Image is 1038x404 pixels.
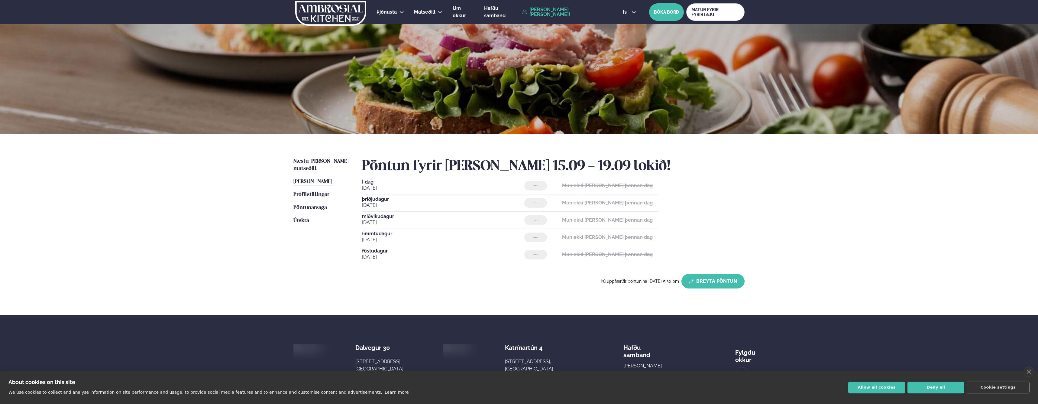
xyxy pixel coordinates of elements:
strong: Mun ekki [PERSON_NAME] þennan dag [562,252,653,257]
span: þriðjudagur [362,197,524,202]
img: logo [295,1,367,26]
span: [DATE] [362,219,524,226]
img: image alt [440,344,471,352]
button: is [618,10,641,15]
button: BÓKA BORÐ [649,3,684,21]
span: Prófílstillingar [293,192,329,197]
span: --- [533,252,538,257]
button: Deny all [907,382,964,393]
strong: About cookies on this site [8,379,75,385]
span: miðvikudagur [362,214,524,219]
a: image alt [736,367,748,380]
div: Fylgdu okkur [735,344,755,363]
span: [DATE] [362,184,524,192]
div: Dalvegur 30 [355,344,403,351]
div: [STREET_ADDRESS], [GEOGRAPHIC_DATA] [355,358,403,373]
a: [PERSON_NAME] [PERSON_NAME]! [522,7,609,17]
span: Næstu [PERSON_NAME] matseðill [293,159,348,171]
span: is [623,10,629,15]
span: [DATE] [362,253,524,261]
span: Hafðu samband [484,5,506,18]
img: image alt [739,370,745,377]
span: fimmtudagur [362,231,524,236]
div: Katrínartún 4 [505,344,553,351]
span: --- [533,235,538,240]
span: Í dag [362,180,524,184]
a: Matseðill [414,8,435,16]
p: We use cookies to collect and analyse information on site performance and usage, to provide socia... [8,390,382,395]
span: föstudagur [362,249,524,253]
strong: Mun ekki [PERSON_NAME] þennan dag [562,234,653,240]
span: Þjónusta [377,9,397,15]
button: Cookie settings [967,382,1030,393]
strong: Mun ekki [PERSON_NAME] þennan dag [562,217,653,223]
a: Prófílstillingar [293,191,329,198]
a: Um okkur [453,5,474,19]
span: [DATE] [362,236,524,243]
span: Útskrá [293,218,309,223]
button: Allow all cookies [848,382,905,393]
span: [DATE] [362,202,524,209]
span: --- [533,183,538,188]
h2: Pöntun fyrir [PERSON_NAME] 15.09 - 19.09 lokið! [362,158,745,175]
span: Þú uppfærðir pöntunina [DATE] 5:30 pm [601,279,679,284]
a: close [1024,367,1034,377]
a: MATUR FYRIR FYRIRTÆKI [686,3,745,21]
a: Pöntunarsaga [293,204,327,211]
div: [STREET_ADDRESS], [GEOGRAPHIC_DATA] [505,358,553,373]
a: Útskrá [293,217,309,224]
strong: Mun ekki [PERSON_NAME] þennan dag [562,200,653,206]
span: Hafðu samband [623,339,650,359]
a: [PERSON_NAME][EMAIL_ADDRESS][DOMAIN_NAME] [623,362,665,384]
span: Matseðill [414,9,435,15]
a: Þjónusta [377,8,397,16]
a: Hafðu samband [484,5,519,19]
span: Um okkur [453,5,466,18]
span: --- [533,200,538,205]
strong: Mun ekki [PERSON_NAME] þennan dag [562,183,653,188]
a: Learn more [385,390,409,395]
a: [PERSON_NAME] [293,178,332,185]
span: [PERSON_NAME] [293,179,332,184]
img: image alt [291,344,322,352]
button: Breyta Pöntun [681,274,745,288]
span: --- [533,218,538,223]
span: Pöntunarsaga [293,205,327,210]
a: Næstu [PERSON_NAME] matseðill [293,158,350,172]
